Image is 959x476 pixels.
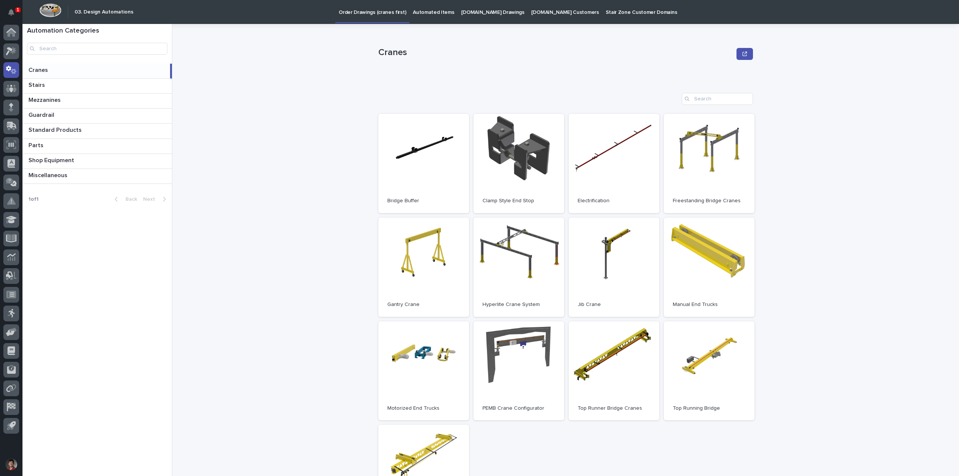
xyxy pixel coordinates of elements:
a: Shop EquipmentShop Equipment [22,154,172,169]
a: PEMB Crane Configurator [474,321,564,421]
p: Freestanding Bridge Cranes [673,198,745,204]
a: GuardrailGuardrail [22,109,172,124]
p: Cranes [378,47,733,58]
a: Jib Crane [569,218,659,317]
a: Freestanding Bridge Cranes [664,114,754,213]
a: StairsStairs [22,79,172,94]
a: Top Runner Bridge Cranes [569,321,659,421]
p: Standard Products [28,125,83,134]
a: Hyperlite Crane System [474,218,564,317]
p: Manual End Trucks [673,301,745,308]
p: Top Running Bridge [673,405,745,412]
p: PEMB Crane Configurator [482,405,555,412]
p: Clamp Style End Stop [482,198,555,204]
p: Hyperlite Crane System [482,301,555,308]
button: Notifications [3,4,19,20]
a: Standard ProductsStandard Products [22,124,172,139]
div: Notifications1 [9,9,19,21]
a: Top Running Bridge [664,321,754,421]
a: Clamp Style End Stop [474,114,564,213]
p: Top Runner Bridge Cranes [578,405,650,412]
p: 1 [16,7,19,12]
p: 1 of 1 [22,190,45,209]
a: Gantry Crane [378,218,469,317]
a: CranesCranes [22,64,172,79]
p: Electrification [578,198,650,204]
p: Jib Crane [578,301,650,308]
img: Workspace Logo [39,3,61,17]
span: Next [143,197,160,202]
a: Motorized End Trucks [378,321,469,421]
p: Parts [28,140,45,149]
p: Gantry Crane [387,301,460,308]
p: Mezzanines [28,95,62,104]
a: Bridge Buffer [378,114,469,213]
a: Electrification [569,114,659,213]
a: Manual End Trucks [664,218,754,317]
p: Stairs [28,80,46,89]
a: MezzaninesMezzanines [22,94,172,109]
a: MiscellaneousMiscellaneous [22,169,172,184]
p: Miscellaneous [28,170,69,179]
h1: Automation Categories [27,27,167,35]
a: PartsParts [22,139,172,154]
input: Search [27,43,167,55]
p: Motorized End Trucks [387,405,460,412]
h2: 03. Design Automations [75,9,133,15]
button: Next [140,196,172,203]
span: Back [121,197,137,202]
button: users-avatar [3,457,19,472]
p: Shop Equipment [28,155,76,164]
input: Search [682,93,753,105]
p: Guardrail [28,110,56,119]
button: Back [109,196,140,203]
p: Cranes [28,65,49,74]
p: Bridge Buffer [387,198,460,204]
